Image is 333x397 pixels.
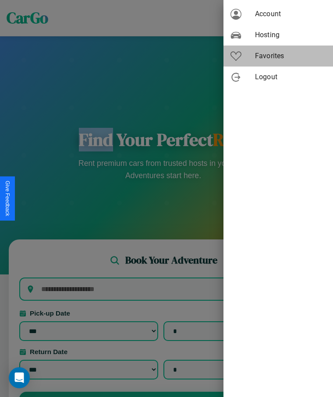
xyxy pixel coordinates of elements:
div: Account [223,4,333,25]
span: Account [255,9,326,19]
span: Hosting [255,30,326,40]
div: Open Intercom Messenger [9,367,30,388]
div: Logout [223,67,333,88]
span: Favorites [255,51,326,61]
span: Logout [255,72,326,82]
div: Give Feedback [4,181,11,216]
div: Hosting [223,25,333,46]
div: Favorites [223,46,333,67]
